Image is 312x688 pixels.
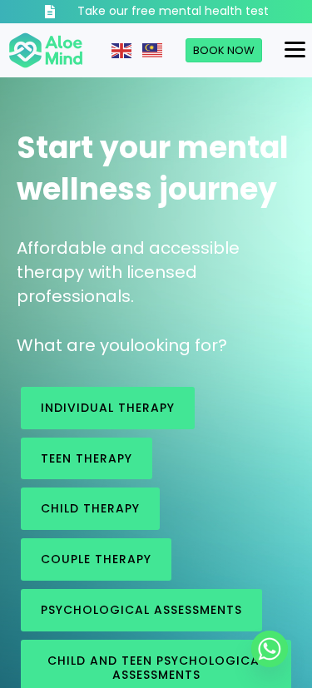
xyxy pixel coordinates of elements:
span: Book Now [193,42,255,58]
span: Psychological assessments [41,601,242,618]
a: Child Therapy [21,488,160,530]
span: Start your mental wellness journey [17,126,289,210]
h3: Take our free mental health test [77,3,269,20]
a: Malay [142,42,162,58]
img: en [111,43,131,58]
span: looking for? [130,334,227,357]
img: Aloe mind Logo [8,32,83,70]
span: Couple therapy [41,551,151,567]
p: Affordable and accessible therapy with licensed professionals. [17,236,295,309]
button: Menu [278,36,312,64]
a: Book Now [186,38,262,63]
a: Whatsapp [251,631,288,667]
a: Psychological assessments [21,589,262,631]
span: Teen Therapy [41,450,132,467]
span: Child and Teen Psychological assessments [47,652,265,683]
span: Individual therapy [41,399,175,416]
span: Child Therapy [41,500,140,517]
img: ms [142,43,162,58]
a: English [111,42,131,58]
a: Teen Therapy [21,438,152,480]
a: Couple therapy [21,538,171,581]
span: What are you [17,334,130,357]
a: Individual therapy [21,387,195,429]
a: Take our free mental health test [17,3,295,20]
